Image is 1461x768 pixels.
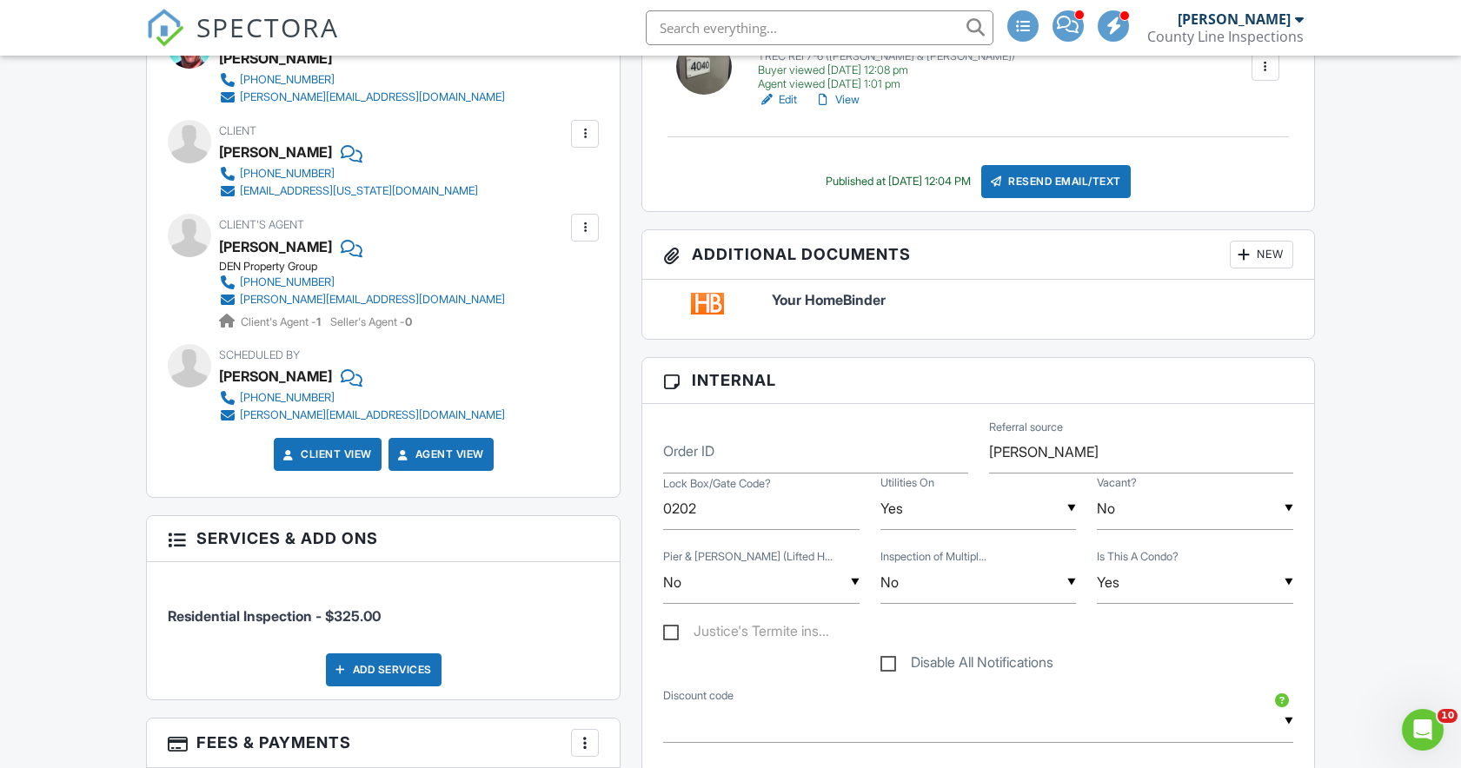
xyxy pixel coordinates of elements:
label: Order ID [663,441,714,460]
span: Scheduled By [219,348,300,361]
div: Agent viewed [DATE] 1:01 pm [758,77,1015,91]
label: Lock Box/Gate Code? [663,476,771,492]
a: [PERSON_NAME][EMAIL_ADDRESS][DOMAIN_NAME] [219,291,505,308]
img: The Best Home Inspection Software - Spectora [146,9,184,47]
span: Seller's Agent - [330,315,412,328]
label: Inspection of Multiple Units [880,549,986,565]
strong: 1 [316,315,321,328]
label: Pier & Beam (Lifted Home) [663,549,833,565]
div: Resend Email/Text [981,165,1131,198]
a: Your HomeBinder [772,293,1293,308]
a: SPECTORA [146,23,339,60]
label: Utilities On [880,475,934,491]
a: [PHONE_NUMBER] [219,165,478,182]
div: [PERSON_NAME] [219,363,332,389]
label: Is This A Condo? [1097,549,1179,565]
a: View [814,91,860,109]
h3: Fees & Payments [147,718,620,768]
span: Residential Inspection - $325.00 [168,607,381,625]
label: Referral source [989,420,1063,435]
div: [PERSON_NAME] [1178,10,1291,28]
div: Add Services [326,653,442,686]
span: Client's Agent - [241,315,323,328]
span: 10 [1438,709,1458,723]
label: Disable All Notifications [880,654,1053,676]
div: New [1230,241,1293,268]
img: homebinder-01ee79ab6597d7457983ebac235b49a047b0a9616a008fb4a345000b08f3b69e.png [691,293,724,314]
a: Client View [280,446,372,463]
div: DEN Property Group [219,260,519,274]
span: Client [219,124,256,137]
strong: 0 [405,315,412,328]
div: [PHONE_NUMBER] [240,73,335,87]
input: Lock Box/Gate Code? [663,487,859,530]
div: [EMAIL_ADDRESS][US_STATE][DOMAIN_NAME] [240,184,478,198]
iframe: Intercom live chat [1402,709,1444,751]
label: Discount code [663,688,734,704]
div: Published at [DATE] 12:04 PM [826,175,971,189]
div: County Line Inspections [1147,28,1304,45]
div: TREC REI 7-6 ([PERSON_NAME] & [PERSON_NAME]) [758,50,1015,63]
h3: Additional Documents [642,230,1313,280]
div: [PHONE_NUMBER] [240,167,335,181]
a: [PHONE_NUMBER] [219,71,505,89]
a: Edit [758,91,797,109]
a: [PERSON_NAME][EMAIL_ADDRESS][DOMAIN_NAME] [219,407,505,424]
a: [PHONE_NUMBER] [219,274,505,291]
div: [PHONE_NUMBER] [240,391,335,405]
li: Service: Residential Inspection [168,575,599,639]
a: Residential Inspection TREC REI 7-6 ([PERSON_NAME] & [PERSON_NAME]) Buyer viewed [DATE] 12:08 pm ... [758,25,1015,91]
a: [EMAIL_ADDRESS][US_STATE][DOMAIN_NAME] [219,182,478,200]
h3: Services & Add ons [147,516,620,561]
div: [PHONE_NUMBER] [240,275,335,289]
span: Client's Agent [219,218,304,231]
div: [PERSON_NAME][EMAIL_ADDRESS][DOMAIN_NAME] [240,90,505,104]
span: SPECTORA [196,9,339,45]
div: [PERSON_NAME][EMAIL_ADDRESS][DOMAIN_NAME] [240,408,505,422]
a: [PERSON_NAME][EMAIL_ADDRESS][DOMAIN_NAME] [219,89,505,106]
div: Buyer viewed [DATE] 12:08 pm [758,63,1015,77]
div: [PERSON_NAME] [219,139,332,165]
label: Vacant? [1097,475,1137,491]
label: Justice's Termite inspection [663,623,829,645]
h3: Internal [642,358,1313,403]
a: Agent View [395,446,484,463]
div: [PERSON_NAME][EMAIL_ADDRESS][DOMAIN_NAME] [240,293,505,307]
a: [PHONE_NUMBER] [219,389,505,407]
a: [PERSON_NAME] [219,234,332,260]
input: Search everything... [646,10,993,45]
